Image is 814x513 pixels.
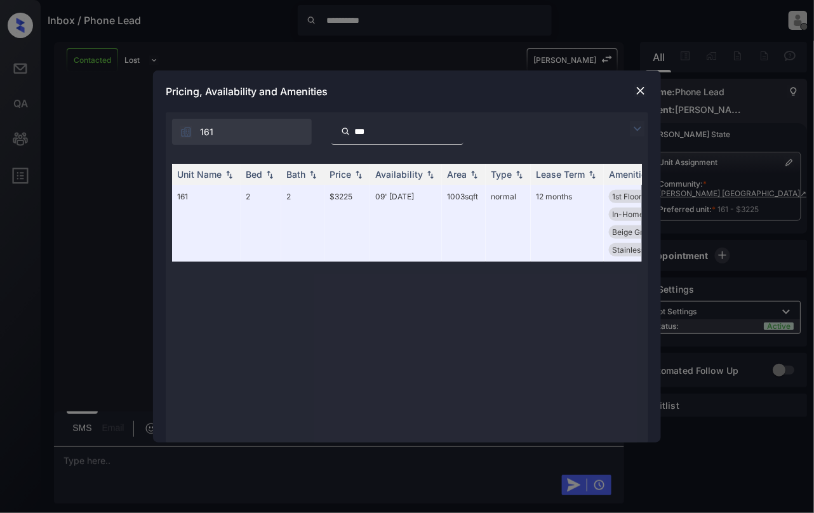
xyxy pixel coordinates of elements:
[447,169,467,180] div: Area
[536,169,585,180] div: Lease Term
[586,170,599,179] img: sorting
[341,126,350,137] img: icon-zuma
[180,126,192,138] img: icon-zuma
[613,210,681,219] span: In-Home Washer ...
[307,170,319,179] img: sorting
[352,170,365,179] img: sorting
[281,185,324,262] td: 2
[609,169,651,180] div: Amenities
[330,169,351,180] div: Price
[442,185,486,262] td: 1003 sqft
[491,169,512,180] div: Type
[241,185,281,262] td: 2
[375,169,423,180] div: Availability
[468,170,481,179] img: sorting
[613,245,671,255] span: Stainless Steel...
[223,170,236,179] img: sorting
[153,70,661,112] div: Pricing, Availability and Amenities
[613,227,675,237] span: Beige Granite C...
[370,185,442,262] td: 09' [DATE]
[634,84,647,97] img: close
[424,170,437,179] img: sorting
[531,185,604,262] td: 12 months
[513,170,526,179] img: sorting
[613,192,643,201] span: 1st Floor
[324,185,370,262] td: $3225
[177,169,222,180] div: Unit Name
[172,185,241,262] td: 161
[246,169,262,180] div: Bed
[200,125,213,139] span: 161
[486,185,531,262] td: normal
[630,121,645,137] img: icon-zuma
[286,169,305,180] div: Bath
[264,170,276,179] img: sorting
